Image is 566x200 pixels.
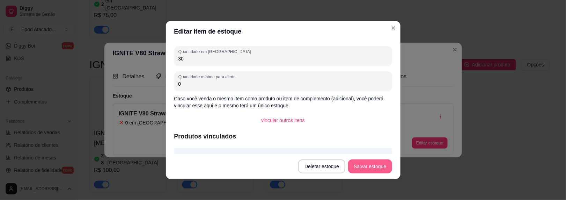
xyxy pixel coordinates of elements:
article: Produtos vinculados [174,131,392,141]
button: Deletar estoque [298,159,345,173]
label: Quantidade mínima para alerta [178,74,238,80]
label: Quantidade em [GEOGRAPHIC_DATA] [178,49,253,55]
p: Caso você venda o mesmo item como produto ou item de complemento (adicional), você poderá vincula... [174,95,392,109]
button: Salvar estoque [348,159,392,173]
button: vincular outros itens [256,113,310,127]
input: Quantidade mínima para alerta [178,80,388,87]
header: Editar item de estoque [166,21,400,42]
input: Quantidade em estoque [178,55,388,62]
button: Close [388,22,399,34]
